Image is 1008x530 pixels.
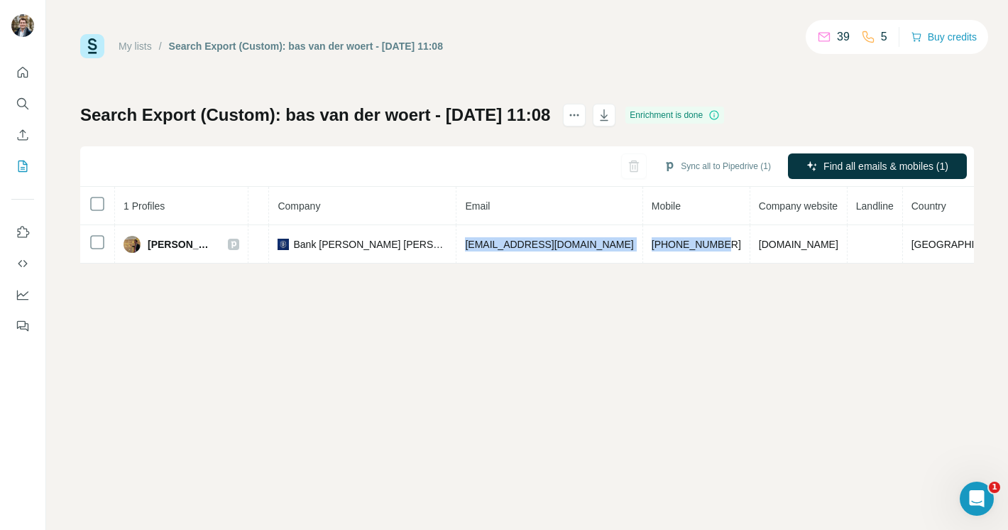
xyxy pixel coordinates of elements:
span: [PERSON_NAME] [148,237,214,252]
p: 39 [837,28,850,45]
span: Email [465,200,490,212]
button: Sync all to Pipedrive (1) [654,156,781,177]
span: Company website [759,200,838,212]
span: [EMAIL_ADDRESS][DOMAIN_NAME] [465,239,633,250]
span: Mobile [652,200,681,212]
button: Use Surfe API [11,251,34,276]
button: Find all emails & mobiles (1) [788,153,967,179]
span: 1 [989,482,1000,493]
span: Company [278,200,320,212]
span: [PHONE_NUMBER] [652,239,741,250]
img: Surfe Logo [80,34,104,58]
li: / [159,39,162,53]
button: actions [563,104,586,126]
span: [DOMAIN_NAME] [759,239,838,250]
h1: Search Export (Custom): bas van der woert - [DATE] 11:08 [80,104,550,126]
img: Avatar [11,14,34,37]
span: Country [911,200,946,212]
iframe: Intercom live chat [960,482,994,516]
button: Quick start [11,60,34,85]
div: Enrichment is done [625,107,724,124]
span: Landline [856,200,894,212]
button: Feedback [11,313,34,339]
a: My lists [119,40,152,52]
button: Enrich CSV [11,122,34,148]
span: Bank [PERSON_NAME] [PERSON_NAME] Ltd [293,237,447,252]
button: My lists [11,153,34,179]
img: company-logo [278,239,289,250]
div: Search Export (Custom): bas van der woert - [DATE] 11:08 [169,39,443,53]
p: 5 [881,28,887,45]
span: 1 Profiles [124,200,165,212]
button: Buy credits [911,27,977,47]
button: Dashboard [11,282,34,308]
span: Find all emails & mobiles (1) [823,159,948,173]
button: Search [11,91,34,117]
img: Avatar [124,236,141,253]
button: Use Surfe on LinkedIn [11,220,34,245]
